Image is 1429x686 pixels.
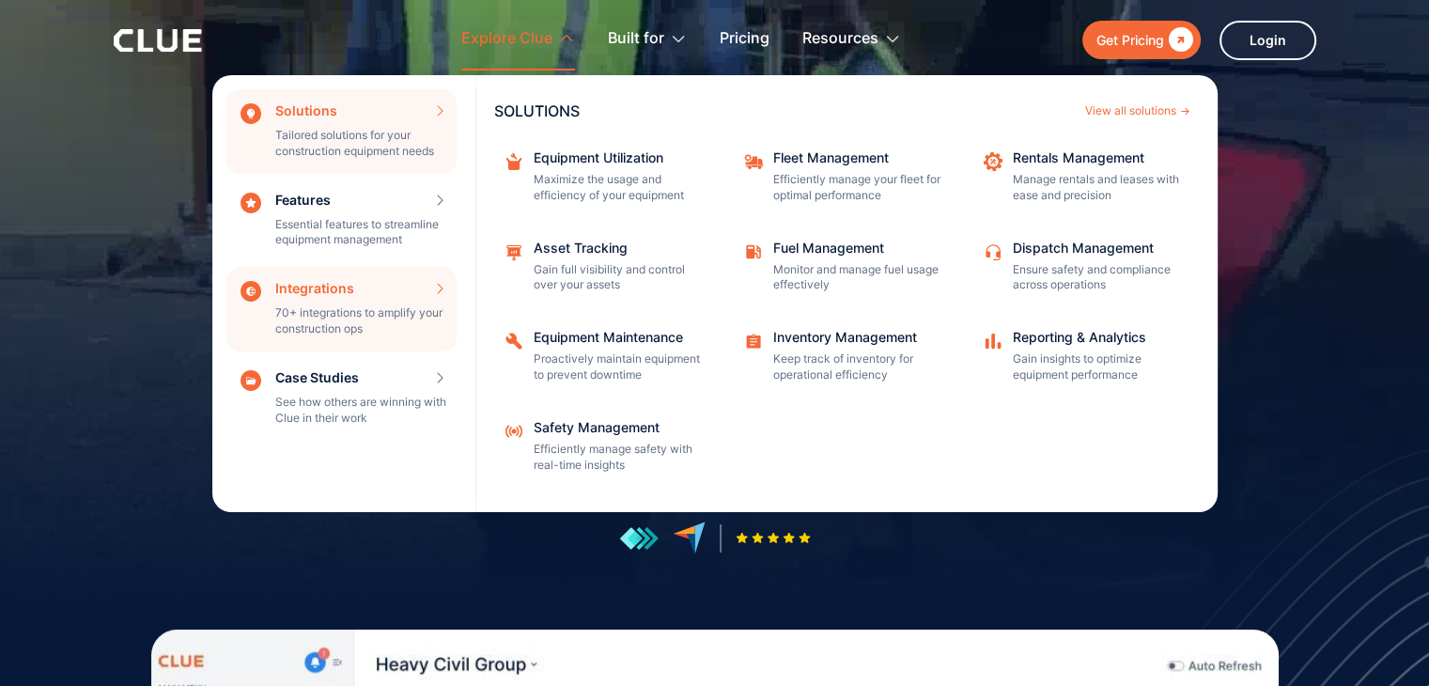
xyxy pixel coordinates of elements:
[736,532,811,544] img: Five-star rating icon
[1335,596,1429,686] iframe: Chat Widget
[461,9,575,69] div: Explore Clue
[534,421,703,434] div: Safety Management
[1096,28,1164,52] div: Get Pricing
[1085,105,1189,117] a: View all solutions
[534,172,703,204] p: Maximize the usage and efficiency of your equipment
[1013,331,1182,344] div: Reporting & Analytics
[743,331,764,351] img: Task checklist icon
[619,526,659,551] img: reviews at getapp
[973,142,1194,213] a: Rentals ManagementManage rentals and leases with ease and precision
[743,151,764,172] img: fleet repair icon
[973,321,1194,393] a: Reporting & AnalyticsGain insights to optimize equipment performance
[504,151,524,172] img: repairing box icon
[734,142,955,213] a: Fleet ManagementEfficiently manage your fleet for optimal performance
[983,242,1003,262] img: Customer support icon
[608,9,664,69] div: Built for
[1013,262,1182,294] p: Ensure safety and compliance across operations
[734,321,955,393] a: Inventory ManagementKeep track of inventory for operational efficiency
[494,412,715,483] a: Safety ManagementEfficiently manage safety with real-time insights
[973,232,1194,304] a: Dispatch ManagementEnsure safety and compliance across operations
[773,172,942,204] p: Efficiently manage your fleet for optimal performance
[534,351,703,383] p: Proactively maintain equipment to prevent downtime
[734,232,955,304] a: Fuel ManagementMonitor and manage fuel usage effectively
[983,331,1003,351] img: analytics icon
[1164,28,1193,52] div: 
[1013,172,1182,204] p: Manage rentals and leases with ease and precision
[1219,21,1316,60] a: Login
[534,262,703,294] p: Gain full visibility and control over your assets
[114,70,1316,512] nav: Explore Clue
[1013,351,1182,383] p: Gain insights to optimize equipment performance
[534,442,703,474] p: Efficiently manage safety with real-time insights
[504,242,524,262] img: Maintenance management icon
[773,351,942,383] p: Keep track of inventory for operational efficiency
[534,151,703,164] div: Equipment Utilization
[494,103,1076,118] div: SOLUTIONS
[534,331,703,344] div: Equipment Maintenance
[494,142,715,213] a: Equipment UtilizationMaximize the usage and efficiency of your equipment
[1082,21,1201,59] a: Get Pricing
[773,151,942,164] div: Fleet Management
[773,242,942,255] div: Fuel Management
[504,331,524,351] img: Repairing icon
[802,9,901,69] div: Resources
[1013,151,1182,164] div: Rentals Management
[773,262,942,294] p: Monitor and manage fuel usage effectively
[983,151,1003,172] img: repair icon image
[743,242,764,262] img: fleet fuel icon
[504,421,524,442] img: Safety Management
[534,242,703,255] div: Asset Tracking
[461,9,552,69] div: Explore Clue
[673,522,706,554] img: reviews at capterra
[494,321,715,393] a: Equipment MaintenanceProactively maintain equipment to prevent downtime
[802,9,878,69] div: Resources
[1013,242,1182,255] div: Dispatch Management
[773,331,942,344] div: Inventory Management
[1085,105,1176,117] div: View all solutions
[608,9,687,69] div: Built for
[720,9,769,69] a: Pricing
[494,232,715,304] a: Asset TrackingGain full visibility and control over your assets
